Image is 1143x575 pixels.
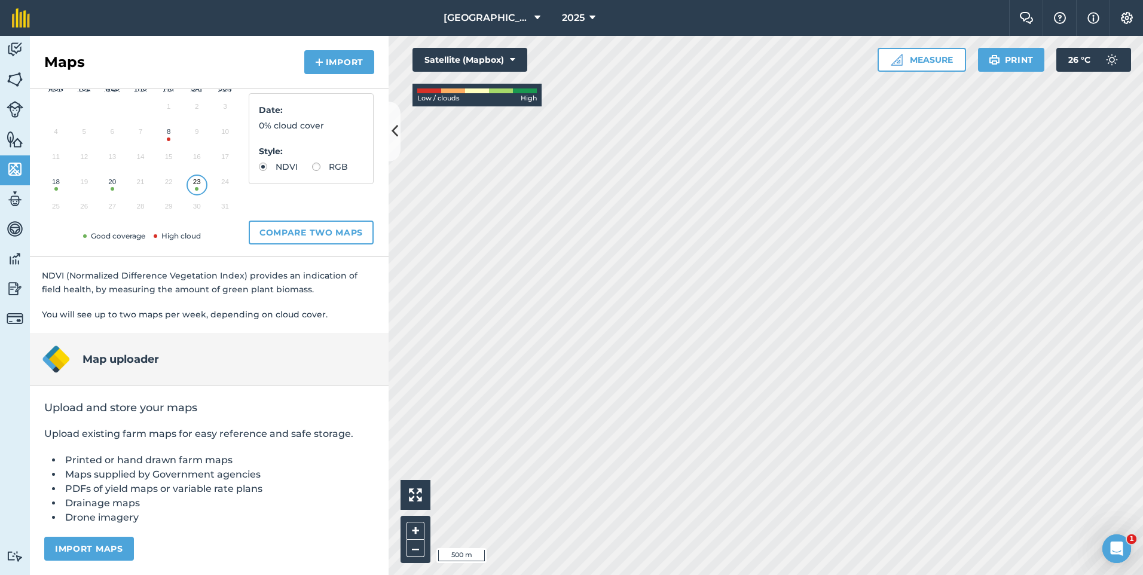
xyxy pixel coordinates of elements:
span: 26 ° C [1068,48,1090,72]
abbr: Monday [48,85,63,92]
button: 7 August 2025 [126,122,154,147]
span: 2025 [562,11,585,25]
button: – [407,540,424,557]
button: 14 August 2025 [126,147,154,172]
strong: Date : [259,105,283,115]
img: A question mark icon [1053,12,1067,24]
button: 22 August 2025 [155,172,183,197]
button: 21 August 2025 [126,172,154,197]
button: 4 August 2025 [42,122,70,147]
button: 20 August 2025 [98,172,126,197]
img: Ruler icon [891,54,903,66]
button: 5 August 2025 [70,122,98,147]
img: svg+xml;base64,PD94bWwgdmVyc2lvbj0iMS4wIiBlbmNvZGluZz0idXRmLTgiPz4KPCEtLSBHZW5lcmF0b3I6IEFkb2JlIE... [7,220,23,238]
abbr: Wednesday [105,85,120,92]
button: 26 °C [1056,48,1131,72]
button: Satellite (Mapbox) [412,48,527,72]
img: svg+xml;base64,PD94bWwgdmVyc2lvbj0iMS4wIiBlbmNvZGluZz0idXRmLTgiPz4KPCEtLSBHZW5lcmF0b3I6IEFkb2JlIE... [7,280,23,298]
button: 28 August 2025 [126,197,154,222]
button: Print [978,48,1045,72]
img: svg+xml;base64,PHN2ZyB4bWxucz0iaHR0cDovL3d3dy53My5vcmcvMjAwMC9zdmciIHdpZHRoPSIxNyIgaGVpZ2h0PSIxNy... [1087,11,1099,25]
label: RGB [312,163,348,171]
button: 1 August 2025 [155,97,183,122]
button: Import [304,50,374,74]
img: svg+xml;base64,PHN2ZyB4bWxucz0iaHR0cDovL3d3dy53My5vcmcvMjAwMC9zdmciIHdpZHRoPSIxNCIgaGVpZ2h0PSIyNC... [315,55,323,69]
iframe: Intercom live chat [1102,534,1131,563]
label: NDVI [259,163,298,171]
button: 26 August 2025 [70,197,98,222]
h2: Maps [44,53,85,72]
button: Import maps [44,537,134,561]
button: 18 August 2025 [42,172,70,197]
abbr: Tuesday [78,85,90,92]
img: svg+xml;base64,PHN2ZyB4bWxucz0iaHR0cDovL3d3dy53My5vcmcvMjAwMC9zdmciIHdpZHRoPSI1NiIgaGVpZ2h0PSI2MC... [7,71,23,88]
h2: Upload and store your maps [44,400,374,415]
img: svg+xml;base64,PD94bWwgdmVyc2lvbj0iMS4wIiBlbmNvZGluZz0idXRmLTgiPz4KPCEtLSBHZW5lcmF0b3I6IEFkb2JlIE... [7,550,23,562]
button: 31 August 2025 [211,197,239,222]
img: svg+xml;base64,PHN2ZyB4bWxucz0iaHR0cDovL3d3dy53My5vcmcvMjAwMC9zdmciIHdpZHRoPSI1NiIgaGVpZ2h0PSI2MC... [7,130,23,148]
button: 10 August 2025 [211,122,239,147]
button: 2 August 2025 [183,97,211,122]
abbr: Friday [164,85,174,92]
span: Good coverage [81,231,145,240]
button: 8 August 2025 [155,122,183,147]
img: svg+xml;base64,PD94bWwgdmVyc2lvbj0iMS4wIiBlbmNvZGluZz0idXRmLTgiPz4KPCEtLSBHZW5lcmF0b3I6IEFkb2JlIE... [7,250,23,268]
button: 19 August 2025 [70,172,98,197]
p: 0% cloud cover [259,119,363,132]
img: fieldmargin Logo [12,8,30,27]
abbr: Thursday [134,85,147,92]
span: Low / clouds [417,93,460,104]
button: 11 August 2025 [42,147,70,172]
img: svg+xml;base64,PD94bWwgdmVyc2lvbj0iMS4wIiBlbmNvZGluZz0idXRmLTgiPz4KPCEtLSBHZW5lcmF0b3I6IEFkb2JlIE... [7,101,23,118]
button: 29 August 2025 [155,197,183,222]
img: svg+xml;base64,PD94bWwgdmVyc2lvbj0iMS4wIiBlbmNvZGluZz0idXRmLTgiPz4KPCEtLSBHZW5lcmF0b3I6IEFkb2JlIE... [7,41,23,59]
abbr: Sunday [218,85,231,92]
span: High cloud [151,231,201,240]
p: You will see up to two maps per week, depending on cloud cover. [42,308,377,321]
li: PDFs of yield maps or variable rate plans [62,482,374,496]
button: 15 August 2025 [155,147,183,172]
img: svg+xml;base64,PHN2ZyB4bWxucz0iaHR0cDovL3d3dy53My5vcmcvMjAwMC9zdmciIHdpZHRoPSIxOSIgaGVpZ2h0PSIyNC... [989,53,1000,67]
button: 13 August 2025 [98,147,126,172]
button: 23 August 2025 [183,172,211,197]
button: Compare two maps [249,221,374,244]
img: Two speech bubbles overlapping with the left bubble in the forefront [1019,12,1034,24]
li: Printed or hand drawn farm maps [62,453,374,467]
img: svg+xml;base64,PD94bWwgdmVyc2lvbj0iMS4wIiBlbmNvZGluZz0idXRmLTgiPz4KPCEtLSBHZW5lcmF0b3I6IEFkb2JlIE... [1100,48,1124,72]
button: + [407,522,424,540]
button: 24 August 2025 [211,172,239,197]
span: 1 [1127,534,1136,544]
li: Drone imagery [62,510,374,525]
img: svg+xml;base64,PHN2ZyB4bWxucz0iaHR0cDovL3d3dy53My5vcmcvMjAwMC9zdmciIHdpZHRoPSI1NiIgaGVpZ2h0PSI2MC... [7,160,23,178]
span: High [521,93,537,104]
button: 9 August 2025 [183,122,211,147]
button: 30 August 2025 [183,197,211,222]
button: 25 August 2025 [42,197,70,222]
h4: Map uploader [82,351,159,368]
button: 3 August 2025 [211,97,239,122]
button: 6 August 2025 [98,122,126,147]
li: Drainage maps [62,496,374,510]
abbr: Saturday [191,85,203,92]
button: 17 August 2025 [211,147,239,172]
img: svg+xml;base64,PD94bWwgdmVyc2lvbj0iMS4wIiBlbmNvZGluZz0idXRmLTgiPz4KPCEtLSBHZW5lcmF0b3I6IEFkb2JlIE... [7,190,23,208]
img: svg+xml;base64,PD94bWwgdmVyc2lvbj0iMS4wIiBlbmNvZGluZz0idXRmLTgiPz4KPCEtLSBHZW5lcmF0b3I6IEFkb2JlIE... [7,310,23,327]
p: NDVI (Normalized Difference Vegetation Index) provides an indication of field health, by measurin... [42,269,377,296]
li: Maps supplied by Government agencies [62,467,374,482]
button: Measure [878,48,966,72]
img: Four arrows, one pointing top left, one top right, one bottom right and the last bottom left [409,488,422,501]
button: 12 August 2025 [70,147,98,172]
span: [GEOGRAPHIC_DATA][PERSON_NAME] [444,11,530,25]
button: 16 August 2025 [183,147,211,172]
p: Upload existing farm maps for easy reference and safe storage. [44,427,374,441]
img: A cog icon [1120,12,1134,24]
strong: Style : [259,146,283,157]
img: Map uploader logo [42,345,71,374]
button: 27 August 2025 [98,197,126,222]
